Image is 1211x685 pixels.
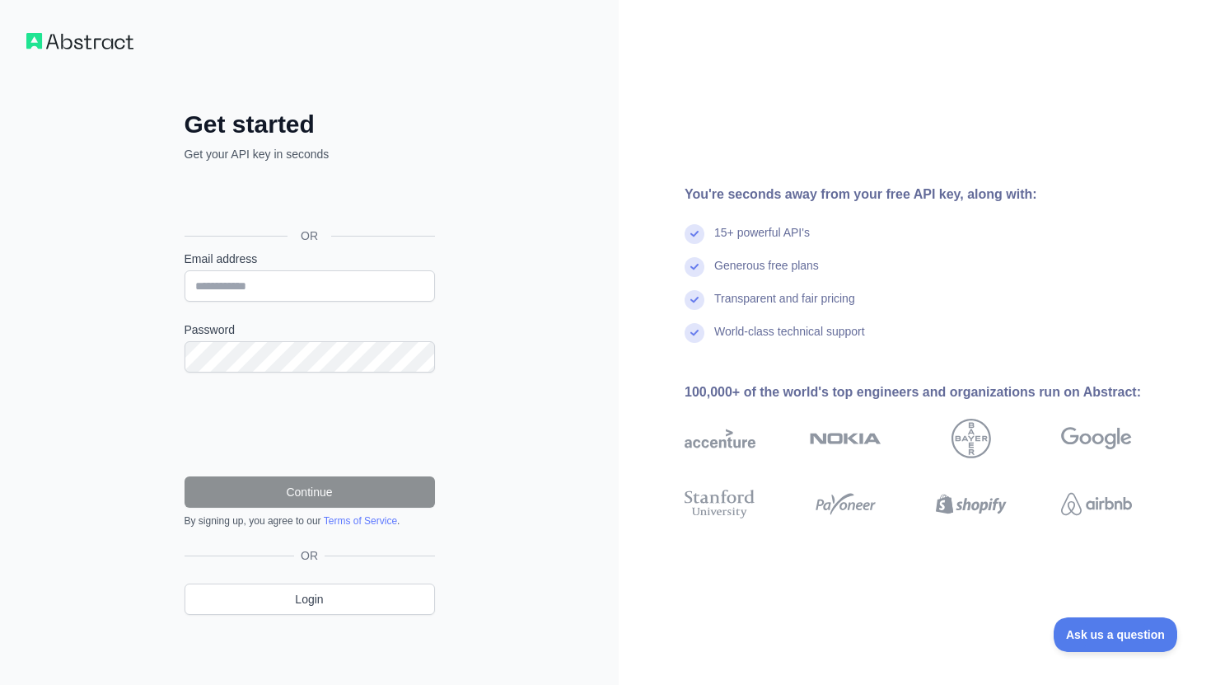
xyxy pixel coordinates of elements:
[1061,419,1132,458] img: google
[185,110,435,139] h2: Get started
[936,486,1007,522] img: shopify
[1061,486,1132,522] img: airbnb
[951,419,991,458] img: bayer
[185,392,435,457] iframe: reCAPTCHA
[185,251,435,267] label: Email address
[185,476,435,508] button: Continue
[714,290,855,323] div: Transparent and fair pricing
[685,185,1185,204] div: You're seconds away from your free API key, along with:
[185,146,435,162] p: Get your API key in seconds
[26,33,133,49] img: Workflow
[810,419,881,458] img: nokia
[185,584,435,615] a: Login
[185,514,435,528] div: By signing up, you agree to our .
[685,323,704,343] img: check mark
[810,486,881,522] img: payoneer
[185,321,435,338] label: Password
[685,290,704,310] img: check mark
[288,228,331,244] span: OR
[685,486,755,522] img: stanford university
[714,257,819,290] div: Generous free plans
[1054,617,1178,652] iframe: Toggle Customer Support
[714,323,865,356] div: World-class technical support
[685,419,755,458] img: accenture
[685,257,704,277] img: check mark
[176,181,440,217] iframe: Sign in with Google Button
[714,224,810,257] div: 15+ powerful API's
[685,382,1185,402] div: 100,000+ of the world's top engineers and organizations run on Abstract:
[685,224,704,244] img: check mark
[294,547,325,564] span: OR
[324,515,397,527] a: Terms of Service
